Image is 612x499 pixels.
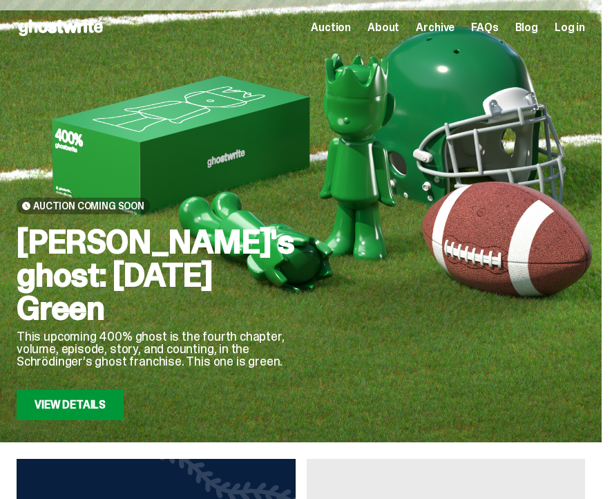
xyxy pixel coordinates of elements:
a: Log in [555,22,585,33]
a: Blog [515,22,538,33]
p: This upcoming 400% ghost is the fourth chapter, volume, episode, story, and counting, in the Schr... [17,330,294,368]
a: FAQs [471,22,498,33]
a: Auction [311,22,351,33]
span: Auction Coming Soon [33,200,144,211]
h2: [PERSON_NAME]'s ghost: [DATE] Green [17,225,294,325]
a: Archive [416,22,455,33]
a: About [367,22,399,33]
a: View Details [17,390,124,420]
